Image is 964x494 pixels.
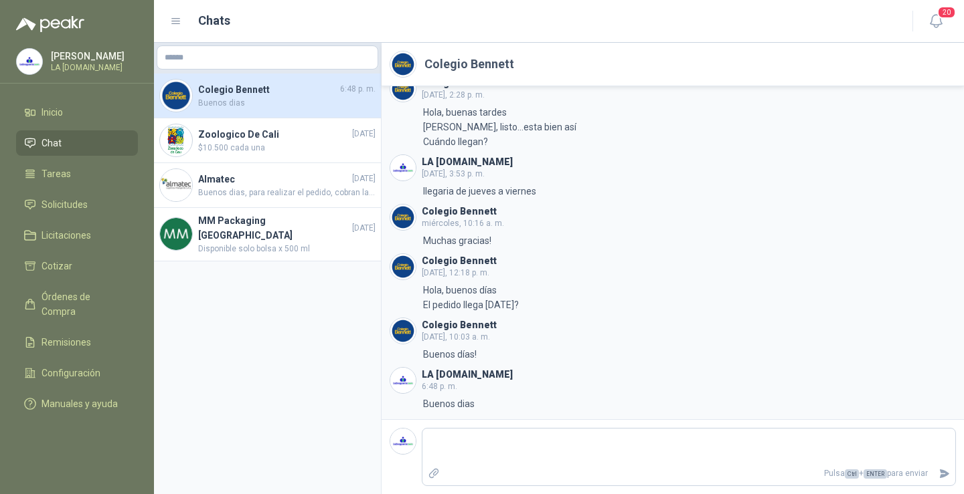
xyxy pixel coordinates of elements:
[924,9,948,33] button: 20
[42,166,71,181] span: Tareas
[422,268,489,277] span: [DATE], 12:18 p. m.
[16,192,138,217] a: Solicitudes
[16,223,138,248] a: Licitaciones
[423,347,477,362] p: Buenos días!
[198,82,337,97] h4: Colegio Bennett
[42,228,91,243] span: Licitaciones
[422,371,513,378] h3: LA [DOMAIN_NAME]
[154,163,381,208] a: Company LogoAlmatec[DATE]Buenos dias, para realizar el pedido, cobran la entrega en yumbo?
[390,318,416,344] img: Company Logo
[423,283,519,312] p: Hola, buenos días El pedido llega [DATE]?
[423,396,475,411] p: Buenos dias
[423,233,491,248] p: Muchas gracias!
[864,469,887,479] span: ENTER
[198,11,230,30] h1: Chats
[422,90,485,100] span: [DATE], 2:28 p. m.
[390,254,416,279] img: Company Logo
[845,469,859,479] span: Ctrl
[16,130,138,156] a: Chat
[390,368,416,393] img: Company Logo
[198,127,349,142] h4: Zoologico De Cali
[422,257,497,265] h3: Colegio Bennett
[933,462,955,485] button: Enviar
[422,322,497,329] h3: Colegio Bennett
[422,332,490,342] span: [DATE], 10:03 a. m.
[198,243,376,255] span: Disponible solo bolsa x 500 ml
[160,124,192,156] img: Company Logo
[42,396,118,411] span: Manuales y ayuda
[16,161,138,187] a: Tareas
[42,259,72,273] span: Cotizar
[198,172,349,187] h4: Almatec
[424,55,514,74] h2: Colegio Bennett
[198,187,376,199] span: Buenos dias, para realizar el pedido, cobran la entrega en yumbo?
[422,462,445,485] label: Adjuntar archivos
[42,136,62,150] span: Chat
[42,105,63,120] span: Inicio
[445,462,934,485] p: Pulsa + para enviar
[16,253,138,279] a: Cotizar
[17,49,42,74] img: Company Logo
[390,76,416,102] img: Company Logo
[51,64,135,72] p: LA [DOMAIN_NAME]
[16,330,138,355] a: Remisiones
[154,74,381,118] a: Company LogoColegio Bennett6:48 p. m.Buenos dias
[390,51,416,77] img: Company Logo
[390,205,416,230] img: Company Logo
[16,100,138,125] a: Inicio
[198,97,376,110] span: Buenos dias
[390,428,416,454] img: Company Logo
[422,169,485,178] span: [DATE], 3:53 p. m.
[422,208,497,215] h3: Colegio Bennett
[16,391,138,416] a: Manuales y ayuda
[42,366,100,380] span: Configuración
[390,155,416,180] img: Company Logo
[937,6,956,19] span: 20
[340,83,376,96] span: 6:48 p. m.
[422,158,513,166] h3: LA [DOMAIN_NAME]
[423,105,578,149] p: Hola, buenas tardes [PERSON_NAME], listo...esta bien así Cuándo llegan?
[154,208,381,261] a: Company LogoMM Packaging [GEOGRAPHIC_DATA][DATE]Disponible solo bolsa x 500 ml
[352,172,376,185] span: [DATE]
[198,213,349,243] h4: MM Packaging [GEOGRAPHIC_DATA]
[16,284,138,324] a: Órdenes de Compra
[51,51,135,61] p: [PERSON_NAME]
[160,169,192,201] img: Company Logo
[198,142,376,154] span: $10.500 cada una
[42,289,125,319] span: Órdenes de Compra
[154,118,381,163] a: Company LogoZoologico De Cali[DATE]$10.500 cada una
[16,360,138,386] a: Configuración
[352,128,376,140] span: [DATE]
[160,218,192,250] img: Company Logo
[422,382,457,391] span: 6:48 p. m.
[352,222,376,235] span: [DATE]
[42,335,91,350] span: Remisiones
[160,80,192,112] img: Company Logo
[16,16,84,32] img: Logo peakr
[423,184,536,199] p: llegaria de jueves a viernes
[422,219,504,228] span: miércoles, 10:16 a. m.
[42,197,88,212] span: Solicitudes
